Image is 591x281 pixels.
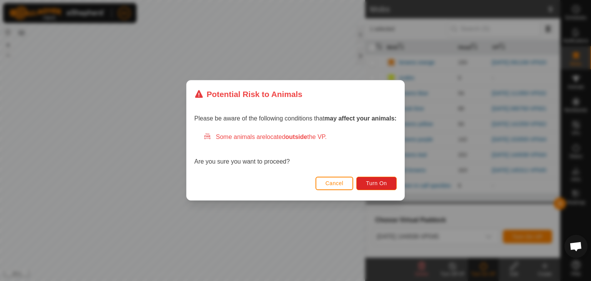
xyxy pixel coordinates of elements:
[326,181,344,187] span: Cancel
[204,133,397,142] div: Some animals are
[265,134,327,140] span: located the VP.
[285,134,307,140] strong: outside
[194,88,302,100] div: Potential Risk to Animals
[194,115,397,122] span: Please be aware of the following conditions that
[564,235,588,258] div: Open chat
[366,181,387,187] span: Turn On
[324,115,397,122] strong: may affect your animals:
[357,177,397,190] button: Turn On
[194,133,397,167] div: Are you sure you want to proceed?
[316,177,354,190] button: Cancel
